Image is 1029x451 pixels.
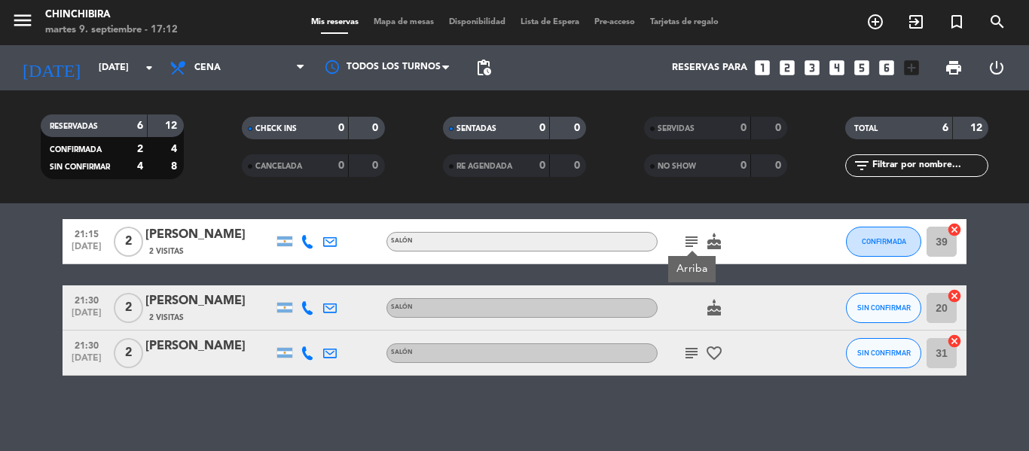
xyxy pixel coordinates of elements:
i: cancel [947,288,962,303]
i: cancel [947,334,962,349]
span: SIN CONFIRMAR [857,349,911,357]
i: looks_two [777,58,797,78]
strong: 0 [740,123,747,133]
div: LOG OUT [975,45,1018,90]
strong: 0 [740,160,747,171]
span: Tarjetas de regalo [643,18,726,26]
i: power_settings_new [988,59,1006,77]
span: SENTADAS [456,125,496,133]
strong: 0 [338,123,344,133]
span: SIN CONFIRMAR [857,303,911,312]
strong: 0 [574,160,583,171]
i: search [988,13,1006,31]
span: RESERVADAS [50,123,98,130]
button: CONFIRMADA [846,227,921,257]
strong: 0 [539,160,545,171]
strong: 4 [171,144,180,154]
button: SIN CONFIRMAR [846,338,921,368]
i: turned_in_not [948,13,966,31]
span: CONFIRMADA [862,237,906,245]
strong: 2 [137,144,143,154]
i: favorite_border [705,344,723,362]
span: CANCELADA [255,163,302,170]
strong: 12 [970,123,985,133]
span: Cena [194,62,221,73]
span: 21:30 [68,336,105,353]
span: Mapa de mesas [366,18,441,26]
i: subject [682,233,701,251]
strong: 8 [171,161,180,172]
i: looks_5 [852,58,872,78]
span: Mis reservas [304,18,366,26]
span: RE AGENDADA [456,163,512,170]
span: [DATE] [68,308,105,325]
strong: 0 [775,123,784,133]
i: menu [11,9,34,32]
span: Reservas para [672,62,747,73]
span: SALÓN [391,349,413,355]
i: cake [705,233,723,251]
input: Filtrar por nombre... [871,157,988,174]
span: CHECK INS [255,125,297,133]
span: TOTAL [854,125,878,133]
span: 2 Visitas [149,245,184,257]
strong: 0 [574,123,583,133]
span: 21:30 [68,291,105,308]
span: CONFIRMADA [50,146,102,154]
span: 2 [114,338,143,368]
strong: 12 [165,120,180,131]
div: [PERSON_NAME] [145,291,273,311]
span: Disponibilidad [441,18,513,26]
i: filter_list [853,157,871,175]
strong: 0 [775,160,784,171]
i: looks_6 [877,58,896,78]
span: SIN CONFIRMAR [50,163,110,171]
span: 2 [114,293,143,323]
strong: 6 [942,123,948,133]
i: [DATE] [11,51,91,84]
i: add_box [902,58,921,78]
i: looks_3 [802,58,822,78]
span: SALÓN [391,304,413,310]
span: [DATE] [68,242,105,259]
span: [DATE] [68,353,105,370]
div: martes 9. septiembre - 17:12 [45,23,178,38]
i: subject [682,344,701,362]
i: cancel [947,222,962,237]
i: add_circle_outline [866,13,884,31]
i: cake [705,299,723,317]
strong: 0 [372,123,381,133]
span: SERVIDAS [658,125,695,133]
strong: 0 [338,160,344,171]
span: 21:15 [68,224,105,242]
span: 2 [114,227,143,257]
strong: 4 [137,161,143,172]
i: looks_one [753,58,772,78]
div: [PERSON_NAME] [145,337,273,356]
span: print [945,59,963,77]
span: NO SHOW [658,163,696,170]
span: 2 Visitas [149,312,184,324]
span: SALÓN [391,238,413,244]
span: Pre-acceso [587,18,643,26]
strong: 6 [137,120,143,131]
i: looks_4 [827,58,847,78]
button: SIN CONFIRMAR [846,293,921,323]
i: exit_to_app [907,13,925,31]
i: arrow_drop_down [140,59,158,77]
div: [PERSON_NAME] [145,225,273,245]
span: Lista de Espera [513,18,587,26]
strong: 0 [539,123,545,133]
button: menu [11,9,34,37]
strong: 0 [372,160,381,171]
div: Arriba [676,261,708,277]
span: pending_actions [475,59,493,77]
div: Chinchibira [45,8,178,23]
